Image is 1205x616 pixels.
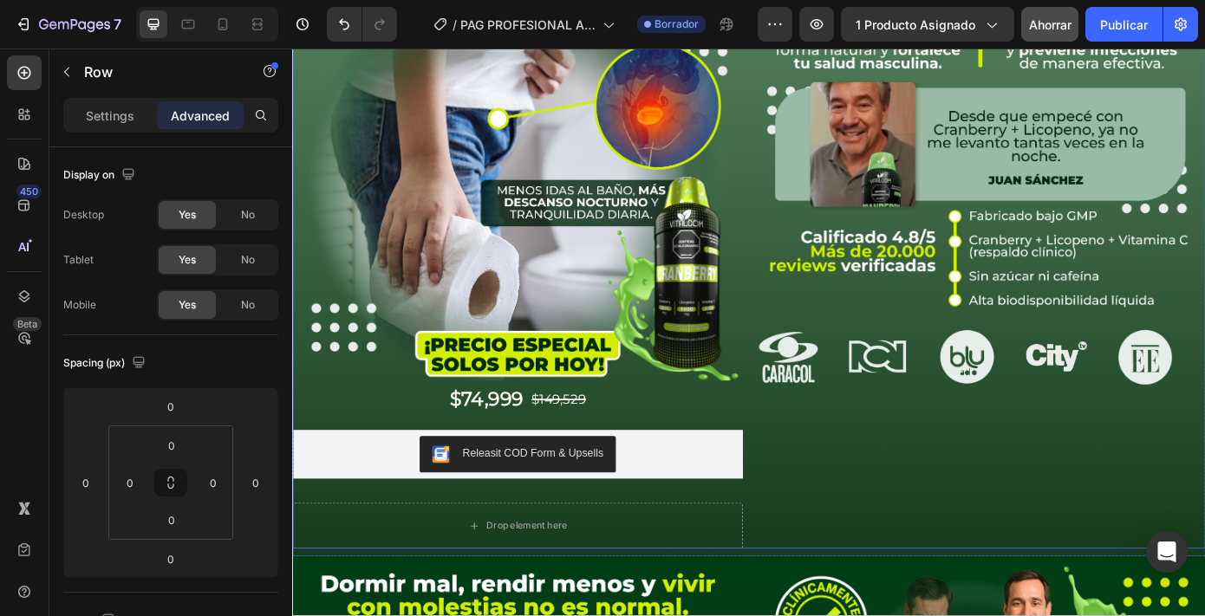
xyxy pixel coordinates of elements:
[1029,17,1071,32] font: Ahorrar
[153,393,188,419] input: 0
[86,107,134,125] p: Settings
[1085,7,1163,42] button: Publicar
[171,107,230,125] p: Advanced
[7,7,129,42] button: 7
[179,297,196,313] span: Yes
[241,297,255,313] span: No
[117,470,143,496] input: 0px
[528,314,602,386] img: [object Object]
[63,252,94,268] div: Tablet
[629,321,704,380] img: [object Object]
[1021,7,1078,42] button: Ahorrar
[453,17,457,32] font: /
[179,252,196,268] span: Yes
[655,17,699,30] font: Borrador
[154,432,189,458] input: 0px
[841,7,1014,42] button: 1 producto asignado
[114,16,121,33] font: 7
[179,207,196,223] span: Yes
[20,185,38,198] font: 450
[63,164,139,187] div: Display on
[63,207,104,223] div: Desktop
[153,546,188,572] input: 0
[832,323,907,376] img: [object Object]
[63,297,96,313] div: Mobile
[731,314,805,386] img: [object Object]
[934,314,1008,385] img: [object Object]
[460,17,596,50] font: PAG PROFESIONAL ARÁNDANOS
[856,17,975,32] font: 1 producto asignado
[327,7,397,42] div: Deshacer/Rehacer
[292,49,1205,616] iframe: Área de diseño
[84,62,231,82] p: Row
[200,470,226,496] input: 0px
[241,252,255,268] span: No
[154,507,189,533] input: 0px
[73,470,99,496] input: 0
[241,207,255,223] span: No
[243,470,269,496] input: 0
[1146,531,1188,573] div: Abrir Intercom Messenger
[63,352,149,375] div: Spacing (px)
[17,318,37,330] font: Beta
[1100,17,1148,32] font: Publicar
